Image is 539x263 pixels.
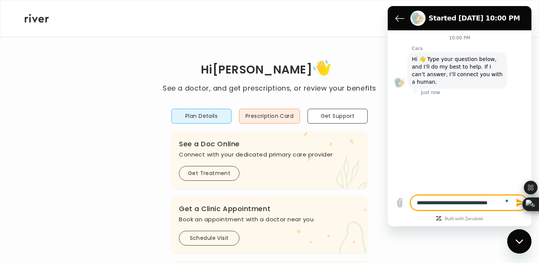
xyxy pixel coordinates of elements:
iframe: Button to launch messaging window, conversation in progress [507,229,531,254]
p: Book an appointment with a doctor near you [179,214,360,225]
h1: Hi [PERSON_NAME] [163,58,376,83]
button: Prescription Card [239,109,300,124]
button: Plan Details [171,109,231,124]
button: Get Support [308,109,368,124]
button: Schedule Visit [179,231,239,246]
h3: Get a Clinic Appointment [179,204,360,214]
p: See a doctor, and get prescriptions, or review your benefits [163,83,376,94]
h3: See a Doc Online [179,139,360,149]
iframe: To enrich screen reader interactions, please activate Accessibility in Grammarly extension settings [388,6,531,226]
p: Connect with your dedicated primary care provider [179,149,360,160]
button: Get Treatment [179,166,239,181]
